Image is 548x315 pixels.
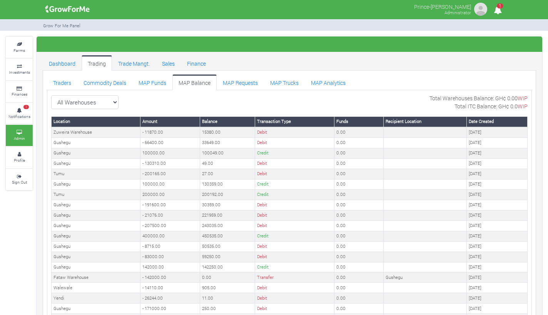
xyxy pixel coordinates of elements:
[14,157,25,163] small: Profile
[200,116,255,127] th: Balance
[23,105,29,109] span: 1
[6,37,33,58] a: Farms
[255,116,334,127] th: Transaction Type
[132,75,172,90] a: MAP Funds
[200,293,255,303] td: 11.00
[140,179,200,189] td: 100000.00
[52,179,140,189] td: Gushegu
[52,252,140,262] td: Gushegu
[140,303,200,314] td: - 171000.00
[140,210,200,220] td: - 21076.00
[334,138,384,148] td: 0.00
[334,303,384,314] td: 0.00
[334,272,384,283] td: 0.00
[140,220,200,231] td: - 207500.00
[490,2,505,19] i: Notifications
[467,241,528,252] td: [DATE]
[200,169,255,179] td: 27.00
[334,220,384,231] td: 0.00
[43,55,82,71] a: Dashboard
[82,55,112,71] a: Trading
[52,272,140,283] td: Fataw Warehouse
[52,293,140,303] td: Yendi
[334,293,384,303] td: 0.00
[467,262,528,272] td: [DATE]
[467,148,528,158] td: [DATE]
[200,272,255,283] td: 0.00
[467,293,528,303] td: [DATE]
[255,138,334,148] td: Debit
[52,231,140,241] td: Gushegu
[200,231,255,241] td: 450535.00
[200,241,255,252] td: 50535.00
[156,55,181,71] a: Sales
[467,200,528,210] td: [DATE]
[255,158,334,169] td: Debit
[200,127,255,138] td: 15380.00
[264,75,305,90] a: MAP Trucks
[200,210,255,220] td: 221959.00
[140,127,200,138] td: - 11870.00
[172,75,217,90] a: MAP Balance
[334,169,384,179] td: 0.00
[384,116,467,127] th: Recipient Location
[334,262,384,272] td: 0.00
[140,169,200,179] td: - 200165.00
[52,158,140,169] td: Gushegu
[200,158,255,169] td: 49.00
[52,220,140,231] td: Gushegu
[6,81,33,102] a: Finances
[255,220,334,231] td: Debit
[255,303,334,314] td: Debit
[334,179,384,189] td: 0.00
[217,75,264,90] a: MAP Requests
[255,169,334,179] td: Debit
[334,127,384,138] td: 0.00
[52,303,140,314] td: Gushegu
[77,75,132,90] a: Commodity Deals
[467,116,528,127] th: Date Created
[52,169,140,179] td: Tumu
[473,2,488,17] img: growforme image
[200,252,255,262] td: 59250.00
[255,127,334,138] td: Debit
[467,303,528,314] td: [DATE]
[334,231,384,241] td: 0.00
[444,10,471,15] small: Administrator
[429,94,528,102] p: Total Warehouses Balance: GH¢ 0.00
[255,210,334,220] td: Debit
[52,210,140,220] td: Gushegu
[8,114,30,119] small: Notifications
[52,241,140,252] td: Gushegu
[467,158,528,169] td: [DATE]
[490,7,505,15] a: 1
[518,103,528,110] span: WIP
[454,102,528,110] p: Total ITC Balance: GH¢ 0.0
[255,179,334,189] td: Credit
[200,148,255,158] td: 100049.00
[52,262,140,272] td: Gushegu
[12,179,27,185] small: Sign Out
[200,303,255,314] td: 250.00
[200,179,255,189] td: 130359.00
[334,116,384,127] th: Funds
[255,200,334,210] td: Debit
[255,262,334,272] td: Credit
[467,272,528,283] td: [DATE]
[305,75,352,90] a: MAP Analytics
[140,252,200,262] td: - 83000.00
[200,189,255,200] td: 200192.00
[467,210,528,220] td: [DATE]
[467,138,528,148] td: [DATE]
[200,200,255,210] td: 30359.00
[334,210,384,220] td: 0.00
[181,55,212,71] a: Finance
[43,23,80,28] small: Grow For Me Panel
[467,231,528,241] td: [DATE]
[334,252,384,262] td: 0.00
[13,48,25,53] small: Farms
[255,241,334,252] td: Debit
[255,148,334,158] td: Credit
[140,262,200,272] td: 142000.00
[6,125,33,146] a: Admin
